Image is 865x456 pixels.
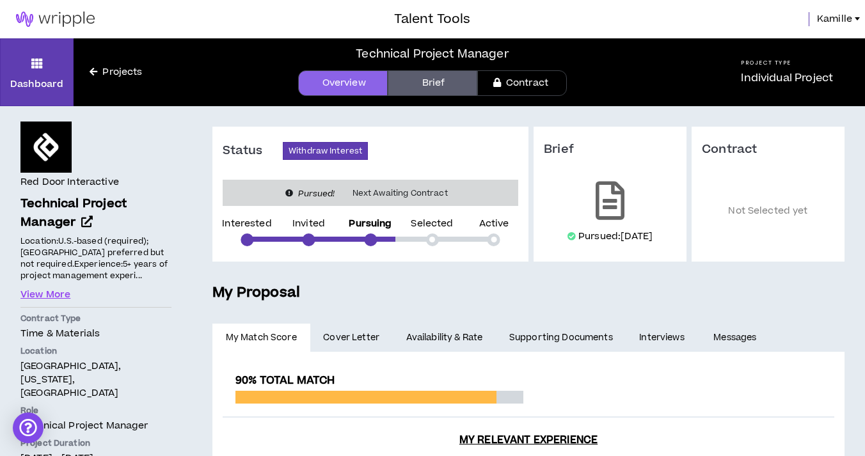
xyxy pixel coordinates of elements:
[20,313,171,324] p: Contract Type
[741,70,833,86] p: Individual Project
[222,219,271,228] p: Interested
[20,234,171,282] p: Location:U.S.-based (required); [GEOGRAPHIC_DATA] preferred but not required.Experience:5+ years ...
[298,188,335,200] i: Pursued!
[701,324,773,352] a: Messages
[20,327,171,340] p: Time & Materials
[20,345,171,357] p: Location
[20,419,148,432] span: Technical Project Manager
[349,219,392,228] p: Pursuing
[741,59,833,67] h5: Project Type
[13,413,44,443] div: Open Intercom Messenger
[578,230,653,243] p: Pursued: [DATE]
[345,187,456,200] span: Next Awaiting Contract
[356,45,509,63] div: Technical Project Manager
[74,65,158,79] a: Projects
[20,195,171,232] a: Technical Project Manager
[702,142,834,157] h3: Contract
[20,359,171,400] p: [GEOGRAPHIC_DATA], [US_STATE], [GEOGRAPHIC_DATA]
[626,324,701,352] a: Interviews
[292,219,325,228] p: Invited
[10,77,63,91] p: Dashboard
[20,405,171,416] p: Role
[298,70,388,96] a: Overview
[20,195,127,231] span: Technical Project Manager
[235,373,335,388] span: 90% Total Match
[817,12,852,26] span: Kamille
[283,142,368,160] button: Withdraw Interest
[323,331,379,345] span: Cover Letter
[479,219,509,228] p: Active
[20,175,119,189] h4: Red Door Interactive
[20,288,70,302] button: View More
[477,70,567,96] a: Contract
[702,177,834,246] p: Not Selected yet
[212,324,310,352] a: My Match Score
[20,437,171,449] p: Project Duration
[388,70,477,96] a: Brief
[411,219,453,228] p: Selected
[544,142,676,157] h3: Brief
[394,10,470,29] h3: Talent Tools
[496,324,626,352] a: Supporting Documents
[212,282,845,304] h5: My Proposal
[223,434,834,446] h3: My Relevant Experience
[223,143,283,159] h3: Status
[393,324,496,352] a: Availability & Rate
